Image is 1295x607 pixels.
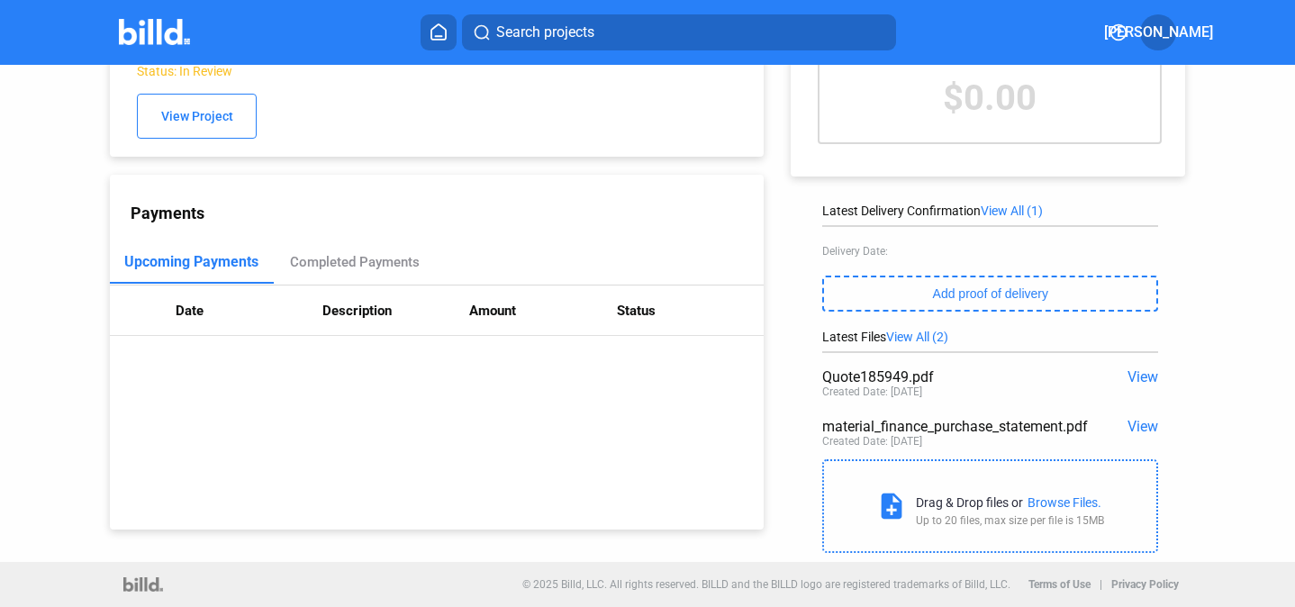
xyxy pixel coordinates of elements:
div: $0.00 [820,52,1160,142]
div: Browse Files. [1028,495,1101,510]
span: Search projects [496,22,594,43]
div: Status: In Review [137,64,617,78]
span: View [1127,368,1158,385]
button: View Project [137,94,257,139]
span: View All (1) [981,204,1043,218]
div: Delivery Date: [822,245,1158,258]
div: Payments [131,204,765,222]
div: material_finance_purchase_statement.pdf [822,418,1091,435]
span: View All (2) [886,330,948,344]
img: logo [123,577,162,592]
b: Terms of Use [1028,578,1091,591]
div: Completed Payments [290,254,420,270]
span: Add proof of delivery [933,286,1048,301]
mat-icon: note_add [876,491,907,521]
span: View Project [161,110,233,124]
div: Latest Delivery Confirmation [822,204,1158,218]
button: Search projects [462,14,896,50]
img: Billd Company Logo [119,19,190,45]
div: Created Date: [DATE] [822,435,922,448]
th: Date [176,285,322,336]
div: Drag & Drop files or [916,495,1023,510]
div: Up to 20 files, max size per file is 15MB [916,514,1104,527]
th: Status [617,285,764,336]
span: View [1127,418,1158,435]
button: Add proof of delivery [822,276,1158,312]
span: [PERSON_NAME] [1104,22,1213,43]
button: [PERSON_NAME] [1140,14,1176,50]
div: Created Date: [DATE] [822,385,922,398]
div: Latest Files [822,330,1158,344]
p: | [1100,578,1102,591]
p: © 2025 Billd, LLC. All rights reserved. BILLD and the BILLD logo are registered trademarks of Bil... [522,578,1010,591]
th: Amount [469,285,616,336]
div: Quote185949.pdf [822,368,1091,385]
b: Privacy Policy [1111,578,1179,591]
div: Upcoming Payments [124,253,258,270]
th: Description [322,285,469,336]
